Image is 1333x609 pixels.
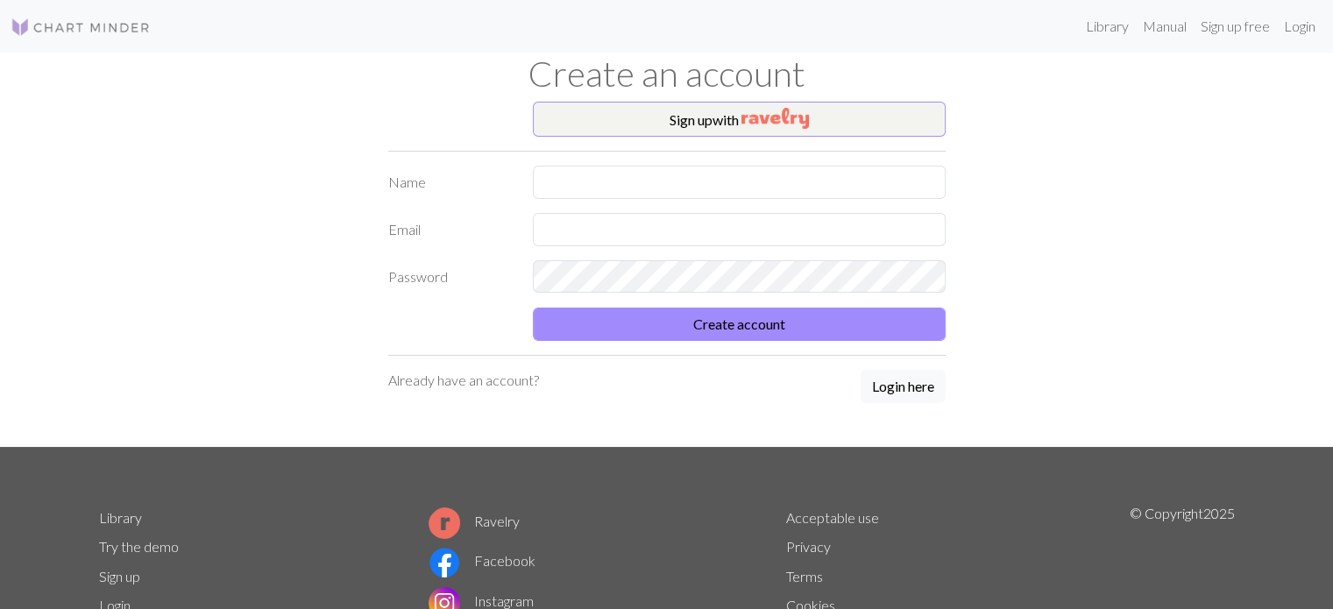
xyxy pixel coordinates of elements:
img: Facebook logo [429,547,460,578]
label: Name [378,166,522,199]
a: Privacy [786,538,831,555]
a: Login here [861,370,946,405]
h1: Create an account [89,53,1245,95]
p: Already have an account? [388,370,539,391]
a: Acceptable use [786,509,879,526]
label: Password [378,260,522,294]
a: Library [99,509,142,526]
a: Try the demo [99,538,179,555]
a: Manual [1136,9,1194,44]
img: Ravelry [741,108,809,129]
a: Facebook [429,552,535,569]
a: Ravelry [429,513,520,529]
a: Sign up [99,568,140,584]
a: Sign up free [1194,9,1277,44]
img: Ravelry logo [429,507,460,539]
img: Logo [11,17,151,38]
a: Terms [786,568,823,584]
button: Create account [533,308,946,341]
a: Login [1277,9,1322,44]
a: Library [1079,9,1136,44]
a: Instagram [429,592,534,609]
button: Sign upwith [533,102,946,137]
label: Email [378,213,522,246]
button: Login here [861,370,946,403]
